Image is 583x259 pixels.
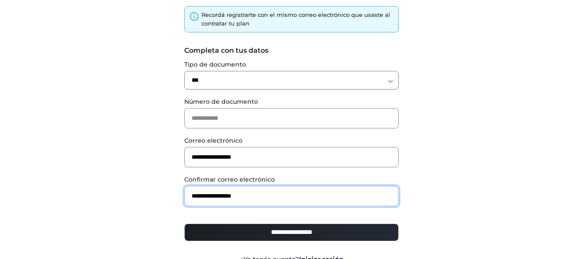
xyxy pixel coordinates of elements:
[202,11,394,28] div: Recordá registrarte con el mismo correo electrónico que usaste al contratar tu plan
[184,175,399,184] label: Confirmar correo electrónico
[184,60,399,69] label: Tipo de documento
[184,97,399,106] label: Número de documento
[184,45,399,56] label: Completa con tus datos
[184,136,399,145] label: Correo electrónico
